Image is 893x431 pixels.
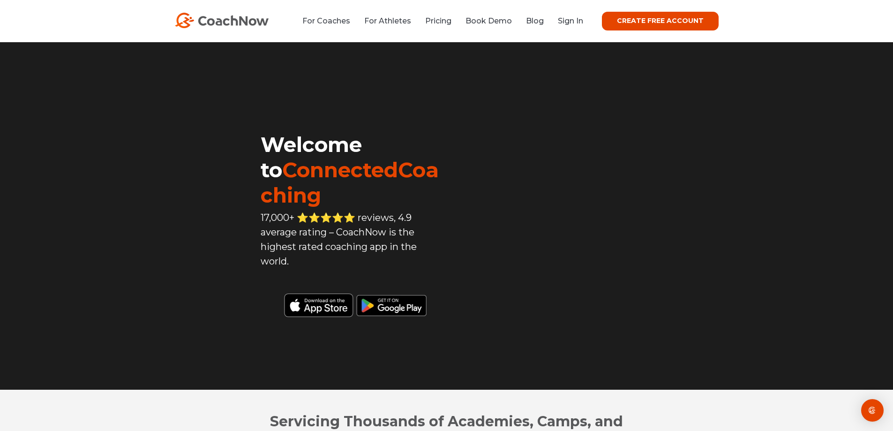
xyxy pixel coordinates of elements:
img: Black Download CoachNow on the App Store Button [261,289,446,317]
a: Sign In [558,16,583,25]
a: Book Demo [465,16,512,25]
span: ConnectedCoaching [261,157,439,208]
div: Open Intercom Messenger [861,399,884,422]
a: Blog [526,16,544,25]
a: CREATE FREE ACCOUNT [602,12,719,30]
a: For Coaches [302,16,350,25]
a: For Athletes [364,16,411,25]
h1: Welcome to [261,132,446,208]
img: CoachNow Logo [175,13,269,28]
a: Pricing [425,16,451,25]
span: 17,000+ ⭐️⭐️⭐️⭐️⭐️ reviews, 4.9 average rating – CoachNow is the highest rated coaching app in th... [261,212,417,267]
